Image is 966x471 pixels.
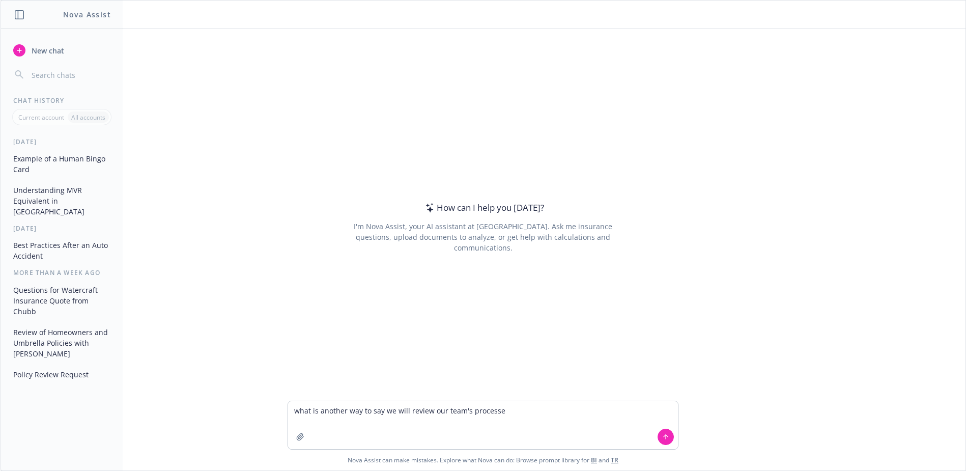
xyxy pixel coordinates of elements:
[339,221,626,253] div: I'm Nova Assist, your AI assistant at [GEOGRAPHIC_DATA]. Ask me insurance questions, upload docum...
[591,456,597,464] a: BI
[30,45,64,56] span: New chat
[422,201,544,214] div: How can I help you [DATE]?
[9,41,115,60] button: New chat
[18,113,64,122] p: Current account
[288,401,678,449] textarea: what is another way to say we will review our team's process
[63,9,111,20] h1: Nova Assist
[30,68,110,82] input: Search chats
[9,182,115,220] button: Understanding MVR Equivalent in [GEOGRAPHIC_DATA]
[9,282,115,320] button: Questions for Watercraft Insurance Quote from Chubb
[611,456,618,464] a: TR
[9,237,115,264] button: Best Practices After an Auto Accident
[9,150,115,178] button: Example of a Human Bingo Card
[9,324,115,362] button: Review of Homeowners and Umbrella Policies with [PERSON_NAME]
[71,113,105,122] p: All accounts
[1,224,123,233] div: [DATE]
[9,366,115,383] button: Policy Review Request
[1,96,123,105] div: Chat History
[5,450,961,470] span: Nova Assist can make mistakes. Explore what Nova can do: Browse prompt library for and
[1,137,123,146] div: [DATE]
[1,268,123,277] div: More than a week ago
